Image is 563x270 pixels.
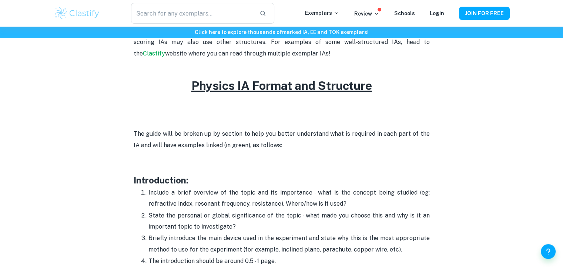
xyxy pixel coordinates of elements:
[430,10,444,16] a: Login
[459,7,510,20] button: JOIN FOR FREE
[394,10,415,16] a: Schools
[148,233,430,255] p: Briefly introduce the main device used in the experiment and state why this is the most appropria...
[134,173,430,187] h3: Introduction:
[143,50,165,57] a: Clastify
[1,28,562,36] h6: Click here to explore thousands of marked IA, EE and TOK exemplars !
[354,10,379,18] p: Review
[54,6,101,21] img: Clastify logo
[131,3,253,24] input: Search for any exemplars...
[191,79,372,92] u: Physics IA Format and Structure
[148,187,430,210] p: Include a brief overview of the topic and its importance - what is the concept being studied (eg:...
[148,256,430,267] p: The introduction should be around 0.5 - 1 page.
[305,9,339,17] p: Exemplars
[148,210,430,233] p: State the personal or global significance of the topic - what made you choose this and why is it ...
[541,244,556,259] button: Help and Feedback
[134,128,430,151] p: The guide will be broken up by section to help you better understand what is required in each par...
